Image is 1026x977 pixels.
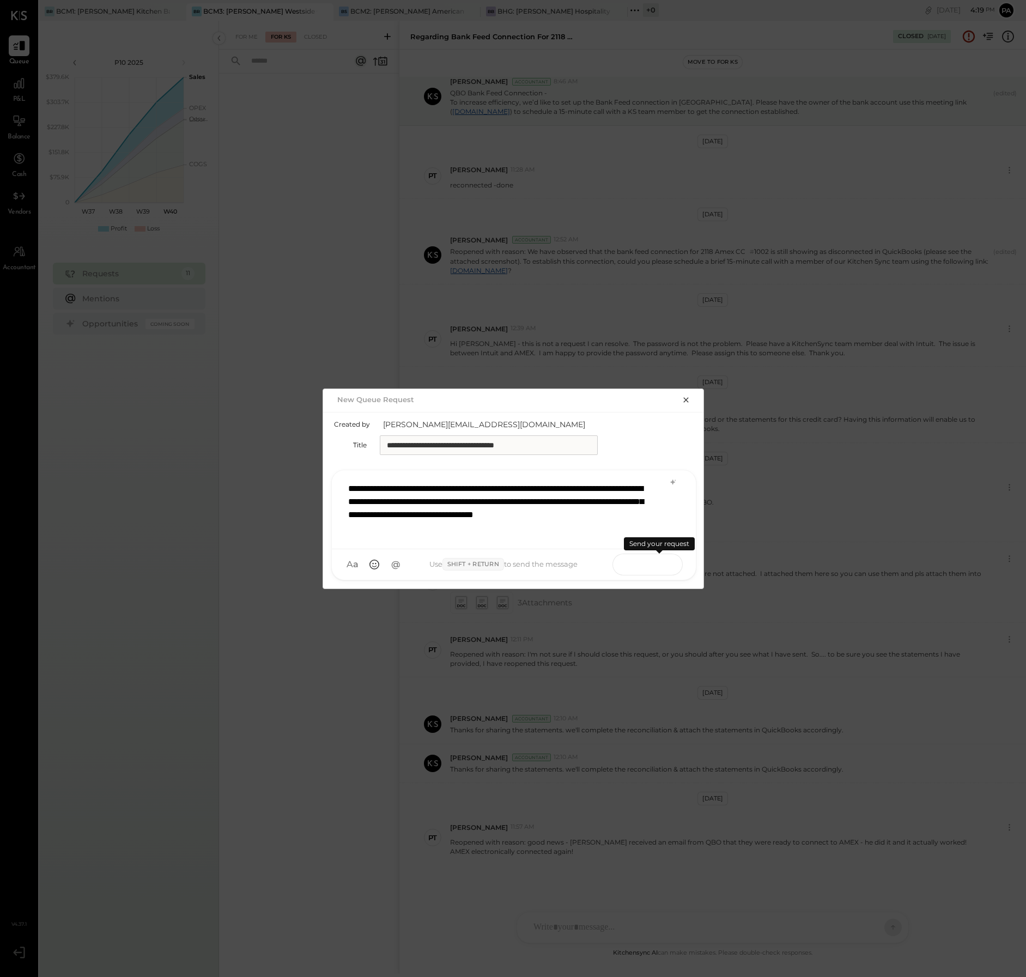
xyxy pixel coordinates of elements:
[624,537,695,550] div: Send your request
[343,555,362,574] button: Aa
[406,558,602,571] div: Use to send the message
[334,441,367,449] label: Title
[613,550,640,578] span: SEND
[383,419,601,430] span: [PERSON_NAME][EMAIL_ADDRESS][DOMAIN_NAME]
[386,555,406,574] button: @
[334,420,370,428] label: Created by
[337,395,414,404] h2: New Queue Request
[391,559,400,570] span: @
[442,558,504,571] span: Shift + Return
[353,559,359,570] span: a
